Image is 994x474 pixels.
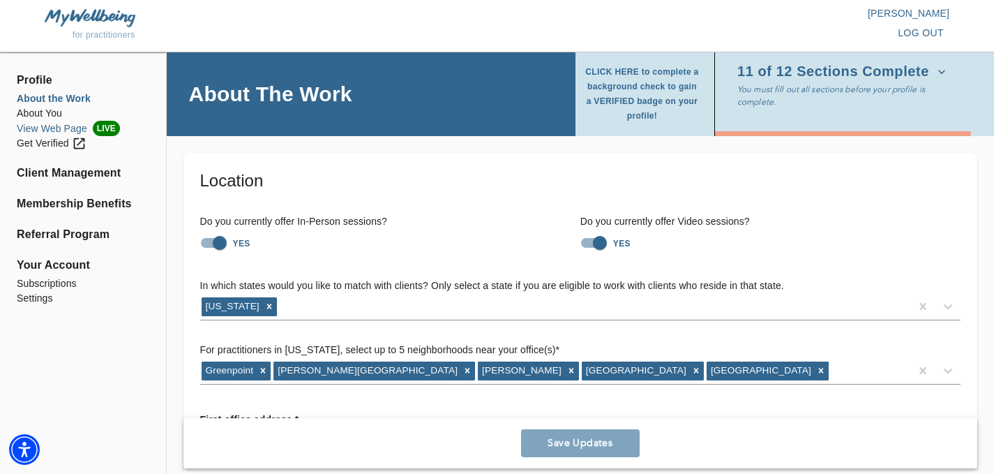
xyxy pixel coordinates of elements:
[17,136,86,151] div: Get Verified
[582,362,688,380] div: [GEOGRAPHIC_DATA]
[613,239,631,249] strong: YES
[17,136,149,151] a: Get Verified
[200,170,961,192] h5: Location
[892,20,949,46] button: log out
[17,291,149,306] a: Settings
[73,30,135,40] span: for practitioners
[737,83,955,108] p: You must fill out all sections before your profile is complete.
[273,362,460,380] div: [PERSON_NAME][GEOGRAPHIC_DATA]
[202,297,262,316] div: [US_STATE]
[200,214,580,230] h6: Do you currently offer In-Person sessions?
[580,214,961,230] h6: Do you currently offer Video sessions?
[200,343,961,358] h6: For practitioners in [US_STATE], select up to 5 neighborhoods near your office(s) *
[17,226,149,243] a: Referral Program
[202,362,256,380] div: Greenpoint
[478,362,564,380] div: [PERSON_NAME]
[9,434,40,465] div: Accessibility Menu
[45,9,135,27] img: MyWellbeing
[17,72,149,89] span: Profile
[17,121,149,136] li: View Web Page
[17,165,149,182] a: Client Management
[707,362,813,380] div: [GEOGRAPHIC_DATA]
[584,61,706,128] button: CLICK HERE to complete a background check to gain a VERIFIED badge on your profile!
[17,276,149,291] a: Subscriptions
[200,407,299,432] p: First office address *
[737,65,946,79] span: 11 of 12 Sections Complete
[93,121,120,136] span: LIVE
[189,81,352,107] h4: About The Work
[17,195,149,212] a: Membership Benefits
[233,239,250,249] strong: YES
[17,91,149,106] a: About the Work
[584,65,700,124] span: CLICK HERE to complete a background check to gain a VERIFIED badge on your profile!
[497,6,950,20] p: [PERSON_NAME]
[200,279,961,294] h6: In which states would you like to match with clients? Only select a state if you are eligible to ...
[737,61,951,83] button: 11 of 12 Sections Complete
[17,106,149,121] a: About You
[17,257,149,274] span: Your Account
[898,24,944,42] span: log out
[17,121,149,136] a: View Web PageLIVE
